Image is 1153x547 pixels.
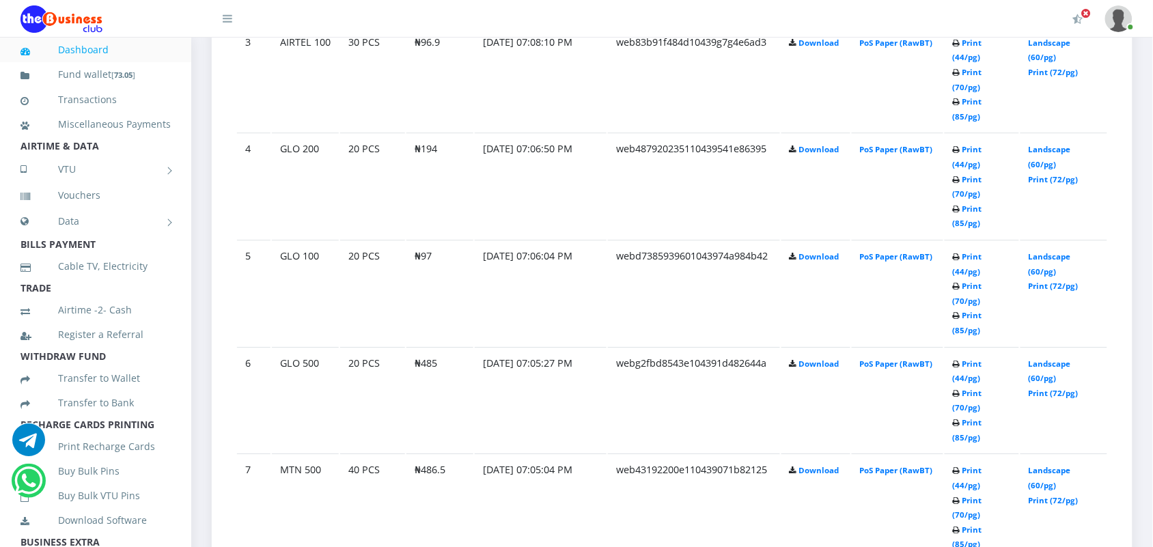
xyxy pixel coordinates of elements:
a: Download [799,144,839,154]
a: Transfer to Wallet [20,363,171,394]
a: Print (44/pg) [953,465,982,490]
a: Landscape (60/pg) [1029,359,1071,384]
td: 3 [237,26,270,132]
a: Download [799,359,839,369]
td: GLO 200 [272,132,339,238]
i: Activate Your Membership [1073,14,1083,25]
a: Print (72/pg) [1029,388,1079,398]
a: Print (70/pg) [953,281,982,306]
a: Print (72/pg) [1029,67,1079,77]
a: PoS Paper (RawBT) [860,144,933,154]
a: Print (72/pg) [1029,174,1079,184]
a: Print (70/pg) [953,495,982,520]
td: GLO 500 [272,347,339,453]
a: Chat for support [14,475,42,497]
a: Print (44/pg) [953,144,982,169]
a: Miscellaneous Payments [20,109,171,140]
a: Print (85/pg) [953,204,982,229]
td: 30 PCS [340,26,405,132]
td: AIRTEL 100 [272,26,339,132]
a: Data [20,204,171,238]
a: Cable TV, Electricity [20,251,171,282]
img: User [1105,5,1133,32]
small: [ ] [111,70,135,80]
a: PoS Paper (RawBT) [860,251,933,262]
a: Transfer to Bank [20,387,171,419]
td: [DATE] 07:05:27 PM [475,347,607,453]
a: PoS Paper (RawBT) [860,465,933,475]
td: ₦96.9 [406,26,473,132]
a: Vouchers [20,180,171,211]
a: Landscape (60/pg) [1029,144,1071,169]
a: Download [799,38,839,48]
a: Print (44/pg) [953,251,982,277]
a: PoS Paper (RawBT) [860,359,933,369]
a: Print (44/pg) [953,359,982,384]
td: webg2fbd8543e104391d482644a [608,347,780,453]
a: Print (70/pg) [953,174,982,199]
a: Print Recharge Cards [20,431,171,462]
td: web487920235110439541e86395 [608,132,780,238]
td: 20 PCS [340,240,405,346]
a: Landscape (60/pg) [1029,251,1071,277]
td: 6 [237,347,270,453]
td: 5 [237,240,270,346]
td: [DATE] 07:08:10 PM [475,26,607,132]
a: PoS Paper (RawBT) [860,38,933,48]
a: Download Software [20,505,171,536]
a: Chat for support [12,434,45,456]
td: 4 [237,132,270,238]
a: Landscape (60/pg) [1029,465,1071,490]
a: Airtime -2- Cash [20,294,171,326]
a: VTU [20,152,171,186]
a: Buy Bulk VTU Pins [20,480,171,511]
span: Activate Your Membership [1081,8,1092,18]
td: ₦485 [406,347,473,453]
td: web83b91f484d10439g7g4e6ad3 [608,26,780,132]
a: Transactions [20,84,171,115]
a: Print (70/pg) [953,388,982,413]
a: Print (85/pg) [953,310,982,335]
b: 73.05 [114,70,133,80]
td: ₦194 [406,132,473,238]
a: Print (72/pg) [1029,495,1079,505]
img: Logo [20,5,102,33]
td: webd7385939601043974a984b42 [608,240,780,346]
a: Download [799,251,839,262]
td: [DATE] 07:06:50 PM [475,132,607,238]
a: Buy Bulk Pins [20,455,171,487]
td: ₦97 [406,240,473,346]
a: Dashboard [20,34,171,66]
a: Print (72/pg) [1029,281,1079,291]
td: 20 PCS [340,347,405,453]
a: Print (85/pg) [953,417,982,443]
a: Fund wallet[73.05] [20,59,171,91]
a: Print (70/pg) [953,67,982,92]
td: [DATE] 07:06:04 PM [475,240,607,346]
td: 20 PCS [340,132,405,238]
a: Print (85/pg) [953,96,982,122]
a: Download [799,465,839,475]
a: Register a Referral [20,319,171,350]
td: GLO 100 [272,240,339,346]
